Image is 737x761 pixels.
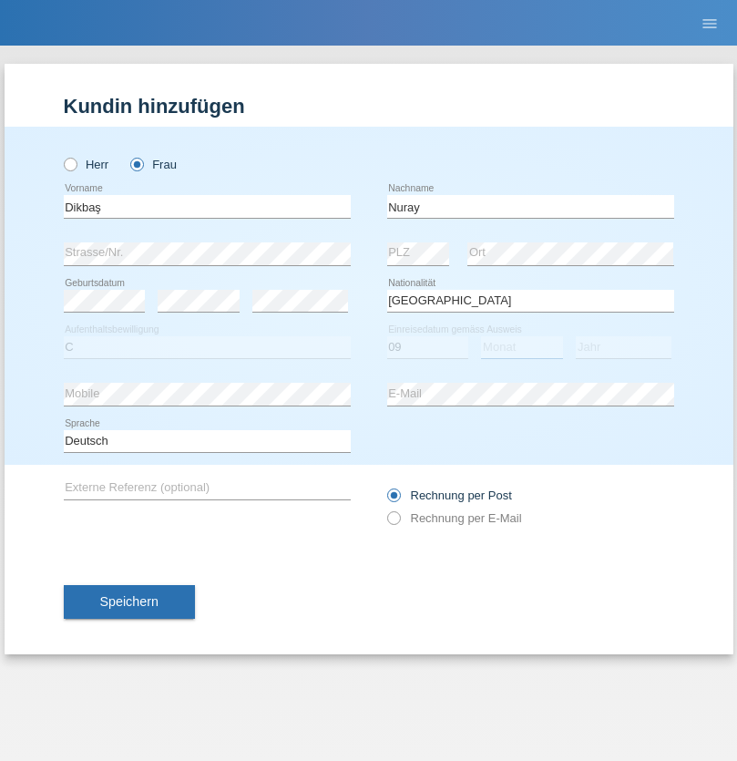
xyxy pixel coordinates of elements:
input: Rechnung per E-Mail [387,511,399,534]
i: menu [701,15,719,33]
input: Rechnung per Post [387,488,399,511]
a: menu [691,17,728,28]
button: Speichern [64,585,195,620]
span: Speichern [100,594,159,609]
label: Frau [130,158,177,171]
input: Herr [64,158,76,170]
input: Frau [130,158,142,170]
label: Rechnung per E-Mail [387,511,522,525]
label: Rechnung per Post [387,488,512,502]
h1: Kundin hinzufügen [64,95,674,118]
label: Herr [64,158,109,171]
